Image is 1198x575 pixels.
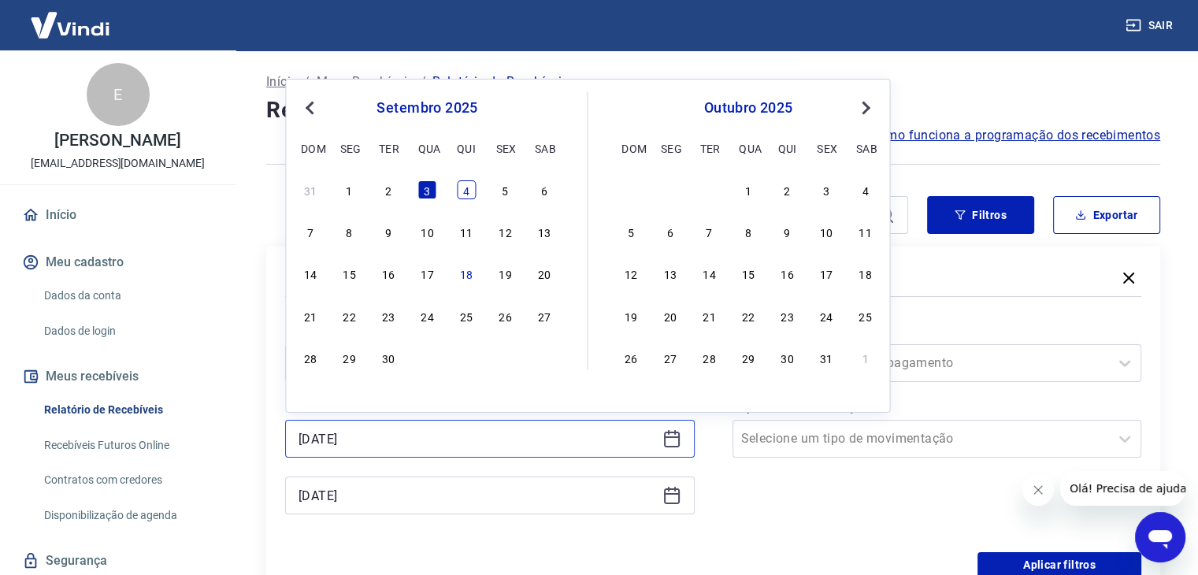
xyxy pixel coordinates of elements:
div: Choose terça-feira, 30 de setembro de 2025 [379,348,398,367]
label: Tipo de Movimentação [736,398,1139,417]
div: Choose terça-feira, 23 de setembro de 2025 [379,306,398,325]
a: Dados da conta [38,280,217,312]
div: qua [417,139,436,158]
a: Início [266,72,298,91]
div: Choose quinta-feira, 2 de outubro de 2025 [457,348,476,367]
p: / [421,72,426,91]
div: Choose sexta-feira, 17 de outubro de 2025 [817,264,836,283]
div: Choose quarta-feira, 1 de outubro de 2025 [417,348,436,367]
div: Choose sábado, 20 de setembro de 2025 [535,264,554,283]
div: Choose sexta-feira, 19 de setembro de 2025 [495,264,514,283]
div: qua [739,139,758,158]
a: Saiba como funciona a programação dos recebimentos [835,126,1160,145]
div: Choose segunda-feira, 1 de setembro de 2025 [340,180,359,199]
div: sex [817,139,836,158]
a: Início [19,198,217,232]
div: seg [340,139,359,158]
div: Choose domingo, 21 de setembro de 2025 [301,306,320,325]
div: Choose quinta-feira, 23 de outubro de 2025 [778,306,797,325]
div: Choose quarta-feira, 22 de outubro de 2025 [739,306,758,325]
div: Choose terça-feira, 7 de outubro de 2025 [699,222,718,241]
div: Choose domingo, 5 de outubro de 2025 [621,222,640,241]
div: Choose sábado, 4 de outubro de 2025 [856,180,875,199]
div: Choose terça-feira, 14 de outubro de 2025 [699,264,718,283]
a: Dados de login [38,315,217,347]
div: Choose domingo, 14 de setembro de 2025 [301,264,320,283]
div: Choose sexta-feira, 24 de outubro de 2025 [817,306,836,325]
p: / [304,72,310,91]
div: Choose quarta-feira, 29 de outubro de 2025 [739,348,758,367]
div: Choose segunda-feira, 22 de setembro de 2025 [340,306,359,325]
div: Choose quarta-feira, 1 de outubro de 2025 [739,180,758,199]
div: Choose quinta-feira, 9 de outubro de 2025 [778,222,797,241]
div: Choose quinta-feira, 30 de outubro de 2025 [778,348,797,367]
p: [EMAIL_ADDRESS][DOMAIN_NAME] [31,155,205,172]
div: Choose quarta-feira, 3 de setembro de 2025 [417,180,436,199]
button: Filtros [927,196,1034,234]
div: sex [495,139,514,158]
div: Choose domingo, 28 de setembro de 2025 [301,348,320,367]
div: Choose terça-feira, 2 de setembro de 2025 [379,180,398,199]
div: Choose segunda-feira, 29 de setembro de 2025 [340,348,359,367]
div: qui [778,139,797,158]
div: Choose terça-feira, 9 de setembro de 2025 [379,222,398,241]
a: Meus Recebíveis [317,72,414,91]
div: Choose quarta-feira, 10 de setembro de 2025 [417,222,436,241]
span: Olá! Precisa de ajuda? [9,11,132,24]
div: Choose domingo, 19 de outubro de 2025 [621,306,640,325]
div: dom [301,139,320,158]
div: Choose segunda-feira, 6 de outubro de 2025 [661,222,680,241]
div: Choose sexta-feira, 3 de outubro de 2025 [495,348,514,367]
div: Choose segunda-feira, 8 de setembro de 2025 [340,222,359,241]
label: Forma de Pagamento [736,322,1139,341]
div: seg [661,139,680,158]
div: Choose sexta-feira, 26 de setembro de 2025 [495,306,514,325]
div: month 2025-09 [299,178,555,369]
button: Previous Month [300,98,319,117]
button: Meu cadastro [19,245,217,280]
div: Choose segunda-feira, 29 de setembro de 2025 [661,180,680,199]
div: Choose domingo, 26 de outubro de 2025 [621,348,640,367]
div: Choose quinta-feira, 16 de outubro de 2025 [778,264,797,283]
a: Disponibilização de agenda [38,499,217,532]
div: Choose quinta-feira, 11 de setembro de 2025 [457,222,476,241]
div: month 2025-10 [620,178,877,369]
div: Choose sábado, 1 de novembro de 2025 [856,348,875,367]
p: Relatório de Recebíveis [432,72,568,91]
div: Choose sábado, 4 de outubro de 2025 [535,348,554,367]
div: Choose sexta-feira, 12 de setembro de 2025 [495,222,514,241]
iframe: Mensagem da empresa [1060,471,1185,506]
div: Choose terça-feira, 21 de outubro de 2025 [699,306,718,325]
div: Choose segunda-feira, 15 de setembro de 2025 [340,264,359,283]
div: outubro 2025 [620,98,877,117]
div: Choose sábado, 13 de setembro de 2025 [535,222,554,241]
div: Choose sábado, 18 de outubro de 2025 [856,264,875,283]
button: Exportar [1053,196,1160,234]
div: Choose quinta-feira, 18 de setembro de 2025 [457,264,476,283]
div: Choose quarta-feira, 15 de outubro de 2025 [739,264,758,283]
div: Choose terça-feira, 28 de outubro de 2025 [699,348,718,367]
div: Choose segunda-feira, 13 de outubro de 2025 [661,264,680,283]
div: Choose sábado, 25 de outubro de 2025 [856,306,875,325]
div: ter [699,139,718,158]
h4: Relatório de Recebíveis [266,95,1160,126]
div: Choose sábado, 6 de setembro de 2025 [535,180,554,199]
a: Recebíveis Futuros Online [38,429,217,462]
div: Choose segunda-feira, 27 de outubro de 2025 [661,348,680,367]
div: Choose quarta-feira, 17 de setembro de 2025 [417,264,436,283]
div: Choose quarta-feira, 8 de outubro de 2025 [739,222,758,241]
div: dom [621,139,640,158]
div: Choose domingo, 12 de outubro de 2025 [621,264,640,283]
iframe: Botão para abrir a janela de mensagens [1135,512,1185,562]
div: Choose terça-feira, 30 de setembro de 2025 [699,180,718,199]
div: Choose sexta-feira, 31 de outubro de 2025 [817,348,836,367]
div: Choose segunda-feira, 20 de outubro de 2025 [661,306,680,325]
div: Choose domingo, 31 de agosto de 2025 [301,180,320,199]
div: Choose quarta-feira, 24 de setembro de 2025 [417,306,436,325]
input: Data inicial [299,427,656,451]
div: Choose quinta-feira, 2 de outubro de 2025 [778,180,797,199]
div: Choose terça-feira, 16 de setembro de 2025 [379,264,398,283]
